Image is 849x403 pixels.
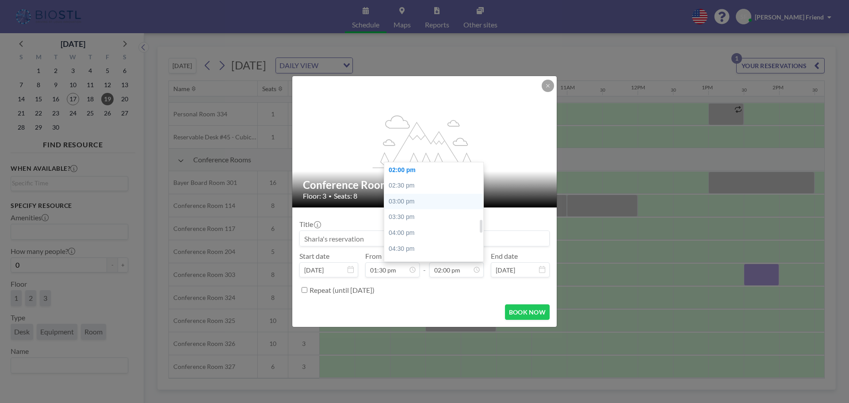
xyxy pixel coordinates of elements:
[299,220,320,229] label: Title
[384,257,488,273] div: 05:00 pm
[423,255,426,274] span: -
[300,231,549,246] input: Sharla's reservation
[303,192,326,200] span: Floor: 3
[384,178,488,194] div: 02:30 pm
[310,286,375,295] label: Repeat (until [DATE])
[384,241,488,257] div: 04:30 pm
[329,193,332,200] span: •
[299,252,329,261] label: Start date
[384,209,488,225] div: 03:30 pm
[491,252,518,261] label: End date
[303,178,547,192] h2: Conference Room 303
[505,304,550,320] button: BOOK NOW
[384,162,488,178] div: 02:00 pm
[365,252,382,261] label: From
[384,194,488,210] div: 03:00 pm
[384,225,488,241] div: 04:00 pm
[334,192,357,200] span: Seats: 8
